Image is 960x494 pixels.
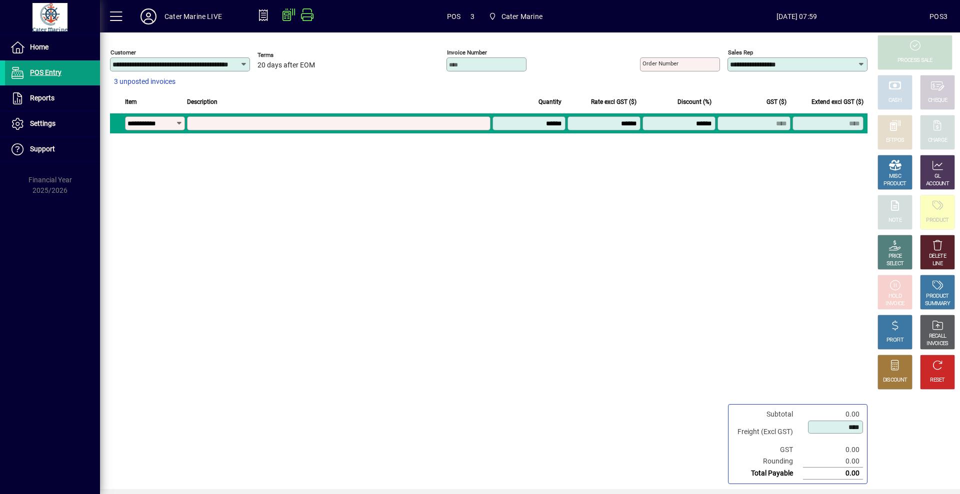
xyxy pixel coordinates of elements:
[30,94,54,102] span: Reports
[732,444,803,456] td: GST
[888,253,902,260] div: PRICE
[110,49,136,56] mat-label: Customer
[125,96,137,107] span: Item
[926,293,948,300] div: PRODUCT
[888,97,901,104] div: CASH
[732,409,803,420] td: Subtotal
[257,52,317,58] span: Terms
[164,8,222,24] div: Cater Marine LIVE
[897,57,932,64] div: PROCESS SALE
[664,8,929,24] span: [DATE] 07:59
[886,337,903,344] div: PROFIT
[30,68,61,76] span: POS Entry
[30,119,55,127] span: Settings
[766,96,786,107] span: GST ($)
[926,217,948,224] div: PRODUCT
[929,333,946,340] div: RECALL
[925,300,950,308] div: SUMMARY
[929,253,946,260] div: DELETE
[501,8,542,24] span: Cater Marine
[803,468,863,480] td: 0.00
[257,61,315,69] span: 20 days after EOM
[883,377,907,384] div: DISCOUNT
[447,49,487,56] mat-label: Invoice number
[803,456,863,468] td: 0.00
[889,173,901,180] div: MISC
[30,43,48,51] span: Home
[928,137,947,144] div: CHARGE
[926,180,949,188] div: ACCOUNT
[470,8,474,24] span: 3
[728,49,753,56] mat-label: Sales rep
[803,444,863,456] td: 0.00
[591,96,636,107] span: Rate excl GST ($)
[811,96,863,107] span: Extend excl GST ($)
[885,300,904,308] div: INVOICE
[928,97,947,104] div: CHEQUE
[110,73,179,91] button: 3 unposted invoices
[732,468,803,480] td: Total Payable
[677,96,711,107] span: Discount (%)
[732,456,803,468] td: Rounding
[642,60,678,67] mat-label: Order number
[926,340,948,348] div: INVOICES
[132,7,164,25] button: Profile
[932,260,942,268] div: LINE
[484,7,546,25] span: Cater Marine
[114,76,175,87] span: 3 unposted invoices
[929,8,947,24] div: POS3
[934,173,941,180] div: GL
[30,145,55,153] span: Support
[886,260,904,268] div: SELECT
[883,180,906,188] div: PRODUCT
[732,420,803,444] td: Freight (Excl GST)
[187,96,217,107] span: Description
[5,137,100,162] a: Support
[888,293,901,300] div: HOLD
[5,35,100,60] a: Home
[888,217,901,224] div: NOTE
[930,377,945,384] div: RESET
[886,137,904,144] div: EFTPOS
[5,86,100,111] a: Reports
[538,96,561,107] span: Quantity
[5,111,100,136] a: Settings
[447,8,461,24] span: POS
[803,409,863,420] td: 0.00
